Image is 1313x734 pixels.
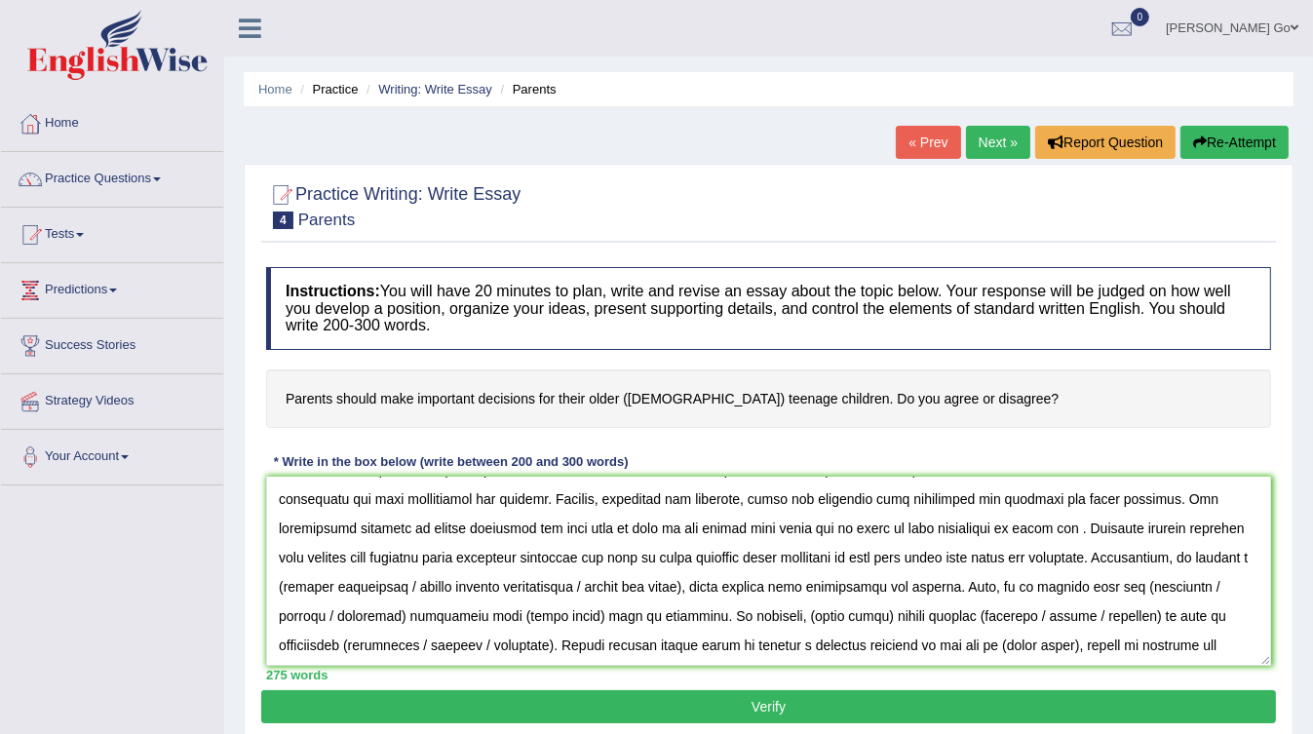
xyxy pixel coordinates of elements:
div: 275 words [266,666,1271,684]
a: Next » [966,126,1030,159]
div: * Write in the box below (write between 200 and 300 words) [266,452,636,471]
h2: Practice Writing: Write Essay [266,180,521,229]
a: Practice Questions [1,152,223,201]
h4: You will have 20 minutes to plan, write and revise an essay about the topic below. Your response ... [266,267,1271,350]
a: Success Stories [1,319,223,367]
li: Parents [496,80,557,98]
button: Report Question [1035,126,1176,159]
b: Instructions: [286,283,380,299]
li: Practice [295,80,358,98]
h4: Parents should make important decisions for their older ([DEMOGRAPHIC_DATA]) teenage children. Do... [266,369,1271,429]
span: 0 [1131,8,1150,26]
a: Home [1,97,223,145]
a: « Prev [896,126,960,159]
a: Strategy Videos [1,374,223,423]
small: Parents [298,211,356,229]
a: Predictions [1,263,223,312]
button: Verify [261,690,1276,723]
a: Your Account [1,430,223,479]
span: 4 [273,212,293,229]
a: Writing: Write Essay [378,82,492,97]
a: Home [258,82,292,97]
button: Re-Attempt [1180,126,1289,159]
a: Tests [1,208,223,256]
